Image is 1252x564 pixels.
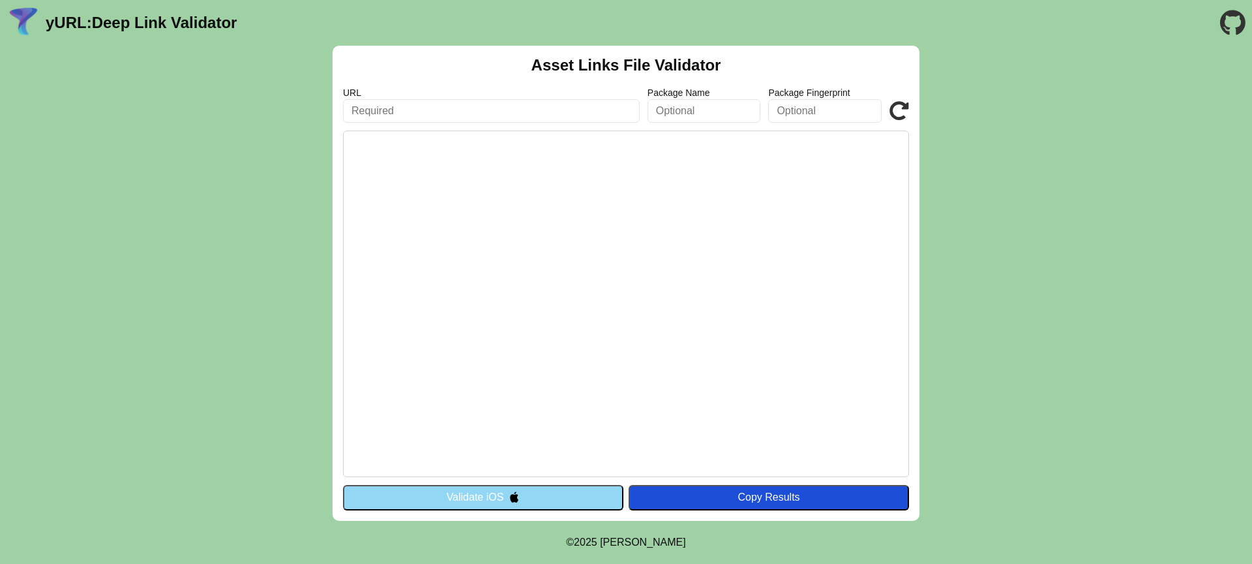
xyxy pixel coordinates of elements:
button: Copy Results [629,485,909,510]
footer: © [566,521,685,564]
span: 2025 [574,537,597,548]
input: Optional [768,99,882,123]
img: appleIcon.svg [509,492,520,503]
input: Optional [648,99,761,123]
input: Required [343,99,640,123]
button: Validate iOS [343,485,623,510]
label: Package Name [648,87,761,98]
label: URL [343,87,640,98]
img: yURL Logo [7,6,40,40]
a: Michael Ibragimchayev's Personal Site [600,537,686,548]
label: Package Fingerprint [768,87,882,98]
a: yURL:Deep Link Validator [46,14,237,32]
h2: Asset Links File Validator [531,56,721,74]
div: Copy Results [635,492,902,503]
